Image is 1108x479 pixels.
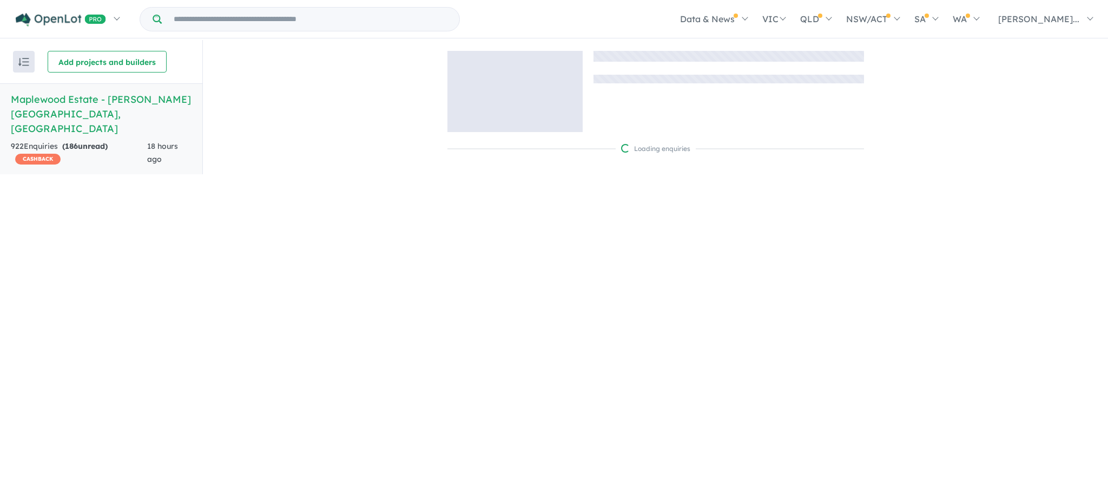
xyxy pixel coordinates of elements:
[62,141,108,151] strong: ( unread)
[48,51,167,73] button: Add projects and builders
[164,8,457,31] input: Try estate name, suburb, builder or developer
[15,154,61,165] span: CASHBACK
[147,141,178,164] span: 18 hours ago
[11,140,147,166] div: 922 Enquir ies
[16,13,106,27] img: Openlot PRO Logo White
[11,92,192,136] h5: Maplewood Estate - [PERSON_NAME][GEOGRAPHIC_DATA] , [GEOGRAPHIC_DATA]
[621,143,690,154] div: Loading enquiries
[65,141,78,151] span: 186
[998,14,1079,24] span: [PERSON_NAME]...
[18,58,29,66] img: sort.svg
